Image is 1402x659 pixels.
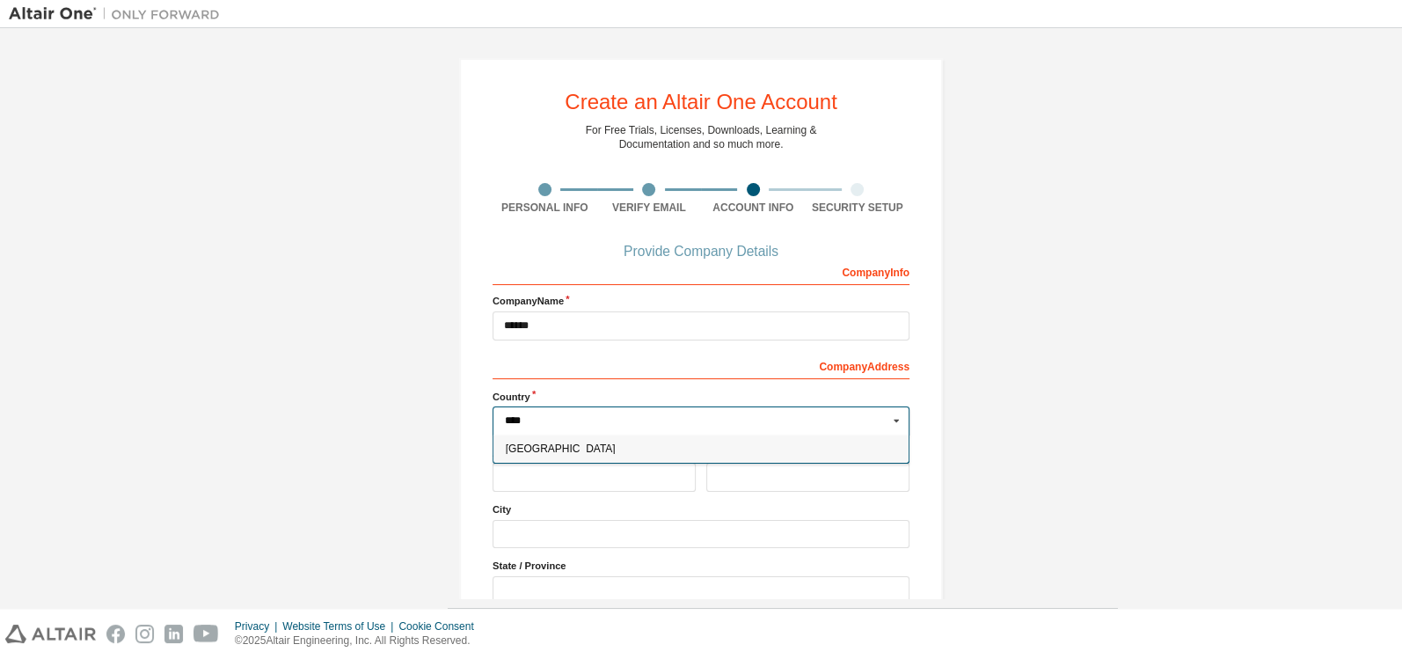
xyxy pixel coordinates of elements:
[5,625,96,643] img: altair_logo.svg
[701,201,806,215] div: Account Info
[506,443,897,454] span: [GEOGRAPHIC_DATA]
[597,201,702,215] div: Verify Email
[106,625,125,643] img: facebook.svg
[282,619,398,633] div: Website Terms of Use
[493,351,909,379] div: Company Address
[493,201,597,215] div: Personal Info
[493,390,909,404] label: Country
[235,633,485,648] p: © 2025 Altair Engineering, Inc. All Rights Reserved.
[565,92,837,113] div: Create an Altair One Account
[493,559,909,573] label: State / Province
[235,619,282,633] div: Privacy
[164,625,183,643] img: linkedin.svg
[586,123,817,151] div: For Free Trials, Licenses, Downloads, Learning & Documentation and so much more.
[9,5,229,23] img: Altair One
[493,257,909,285] div: Company Info
[493,246,909,257] div: Provide Company Details
[493,294,909,308] label: Company Name
[493,502,909,516] label: City
[398,619,484,633] div: Cookie Consent
[194,625,219,643] img: youtube.svg
[135,625,154,643] img: instagram.svg
[806,201,910,215] div: Security Setup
